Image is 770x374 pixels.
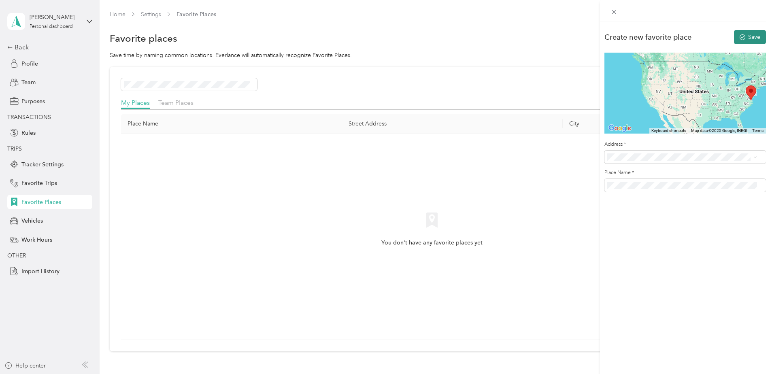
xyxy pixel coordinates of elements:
button: Keyboard shortcuts [651,128,686,134]
img: Google [606,123,633,134]
iframe: Everlance-gr Chat Button Frame [725,329,770,374]
div: Create new favorite place [604,33,691,41]
a: Open this area in Google Maps (opens a new window) [606,123,633,134]
label: Place Name [604,169,766,176]
span: Map data ©2025 Google, INEGI [691,128,747,133]
a: Terms (opens in new tab) [752,128,764,133]
button: Save [734,30,766,44]
label: Address [604,141,766,148]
